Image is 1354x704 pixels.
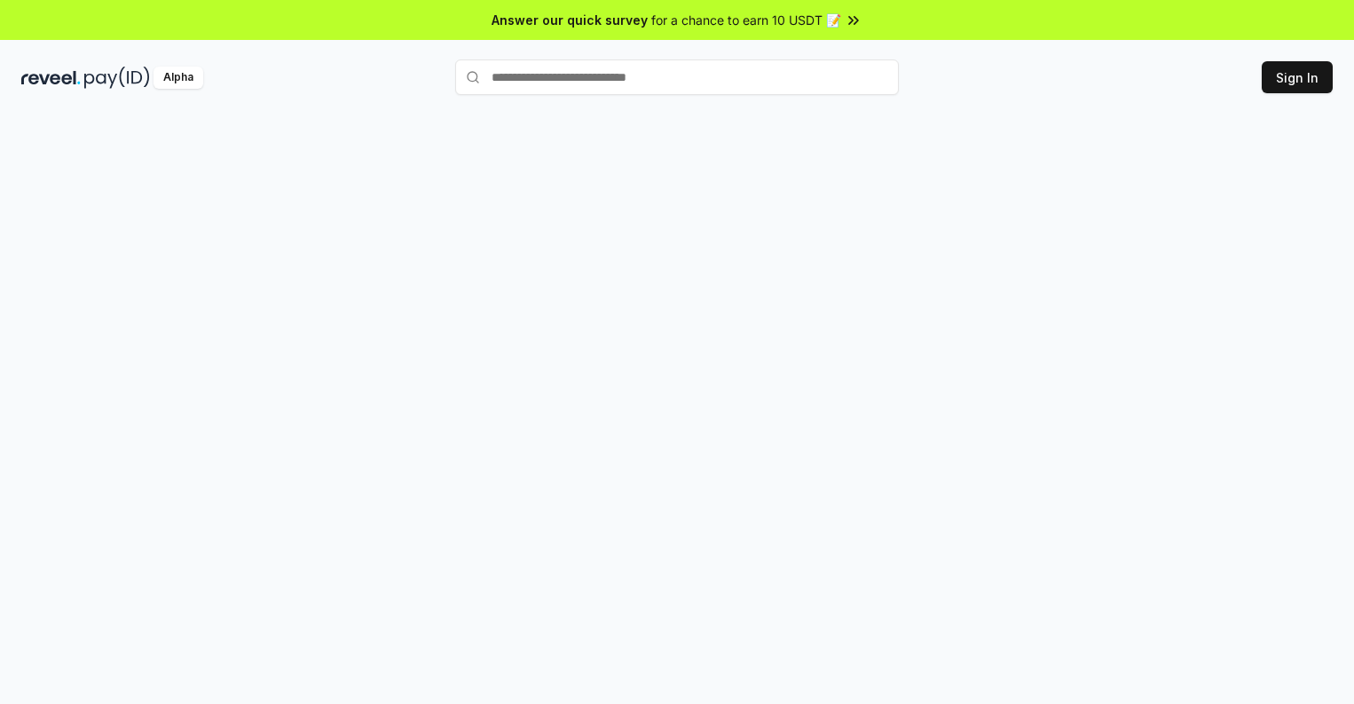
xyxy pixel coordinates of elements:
[21,67,81,89] img: reveel_dark
[651,11,841,29] span: for a chance to earn 10 USDT 📝
[84,67,150,89] img: pay_id
[154,67,203,89] div: Alpha
[492,11,648,29] span: Answer our quick survey
[1262,61,1333,93] button: Sign In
